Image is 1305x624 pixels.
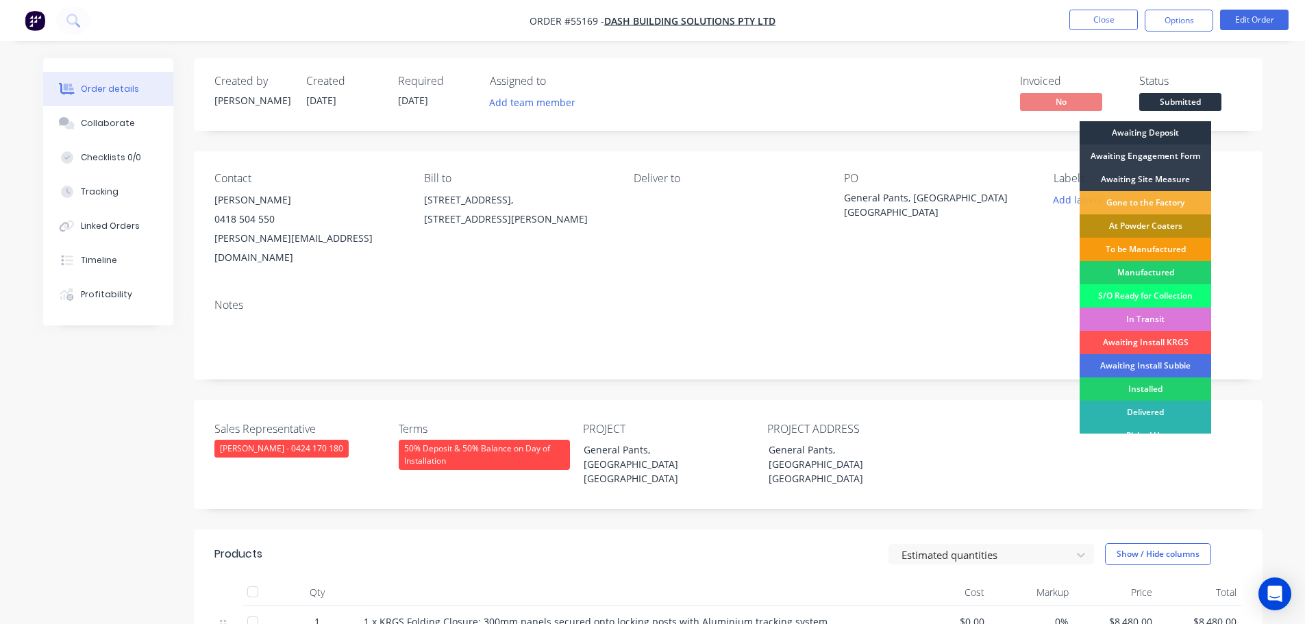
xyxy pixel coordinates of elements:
label: PROJECT [583,421,754,437]
button: Close [1069,10,1138,30]
div: Status [1139,75,1242,88]
button: Timeline [43,243,173,277]
div: Assigned to [490,75,627,88]
div: Invoiced [1020,75,1123,88]
div: Created by [214,75,290,88]
div: [STREET_ADDRESS], [424,190,612,210]
span: No [1020,93,1102,110]
div: Contact [214,172,402,185]
div: At Powder Coaters [1080,214,1211,238]
div: [PERSON_NAME]0418 504 550[PERSON_NAME][EMAIL_ADDRESS][DOMAIN_NAME] [214,190,402,267]
span: Submitted [1139,93,1221,110]
img: Factory [25,10,45,31]
a: Dash Building Solutions Pty Ltd [604,14,775,27]
div: [STREET_ADDRESS][PERSON_NAME] [424,210,612,229]
div: Deliver to [634,172,821,185]
div: Awaiting Install KRGS [1080,331,1211,354]
div: S/O Ready for Collection [1080,284,1211,308]
div: Products [214,546,262,562]
div: 50% Deposit & 50% Balance on Day of Installation [399,440,570,470]
div: Picked Up [1080,424,1211,447]
div: To be Manufactured [1080,238,1211,261]
div: Linked Orders [81,220,140,232]
div: Delivered [1080,401,1211,424]
button: Tracking [43,175,173,209]
div: Notes [214,299,1242,312]
div: [PERSON_NAME] - 0424 170 180 [214,440,349,458]
div: Cost [906,579,991,606]
button: Profitability [43,277,173,312]
span: [DATE] [306,94,336,107]
label: PROJECT ADDRESS [767,421,939,437]
span: Order #55169 - [530,14,604,27]
div: Total [1158,579,1242,606]
div: [PERSON_NAME] [214,93,290,108]
div: Profitability [81,288,132,301]
label: Sales Representative [214,421,386,437]
div: [PERSON_NAME] [214,190,402,210]
div: Manufactured [1080,261,1211,284]
button: Options [1145,10,1213,32]
button: Add labels [1046,190,1109,209]
button: Collaborate [43,106,173,140]
div: [PERSON_NAME][EMAIL_ADDRESS][DOMAIN_NAME] [214,229,402,267]
div: Awaiting Install Subbie [1080,354,1211,377]
div: Checklists 0/0 [81,151,141,164]
button: Edit Order [1220,10,1289,30]
div: Labels [1054,172,1241,185]
div: Markup [990,579,1074,606]
span: [DATE] [398,94,428,107]
div: Collaborate [81,117,135,129]
div: Awaiting Deposit [1080,121,1211,145]
div: Required [398,75,473,88]
div: Price [1074,579,1158,606]
button: Add team member [490,93,583,112]
button: Checklists 0/0 [43,140,173,175]
label: Terms [399,421,570,437]
div: Open Intercom Messenger [1258,577,1291,610]
div: In Transit [1080,308,1211,331]
button: Linked Orders [43,209,173,243]
div: Gone to the Factory [1080,191,1211,214]
div: Awaiting Engagement Form [1080,145,1211,168]
div: Qty [276,579,358,606]
div: General Pants, [GEOGRAPHIC_DATA] [GEOGRAPHIC_DATA] [844,190,1015,219]
div: [STREET_ADDRESS],[STREET_ADDRESS][PERSON_NAME] [424,190,612,234]
button: Show / Hide columns [1105,543,1211,565]
div: Order details [81,83,139,95]
div: Tracking [81,186,119,198]
div: PO [844,172,1032,185]
div: General Pants, [GEOGRAPHIC_DATA] [GEOGRAPHIC_DATA] [758,440,929,488]
button: Order details [43,72,173,106]
button: Add team member [482,93,582,112]
div: Bill to [424,172,612,185]
div: Awaiting Site Measure [1080,168,1211,191]
button: Submitted [1139,93,1221,114]
div: Created [306,75,382,88]
div: Timeline [81,254,117,266]
div: General Pants, [GEOGRAPHIC_DATA] [GEOGRAPHIC_DATA] [573,440,744,488]
div: 0418 504 550 [214,210,402,229]
div: Installed [1080,377,1211,401]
